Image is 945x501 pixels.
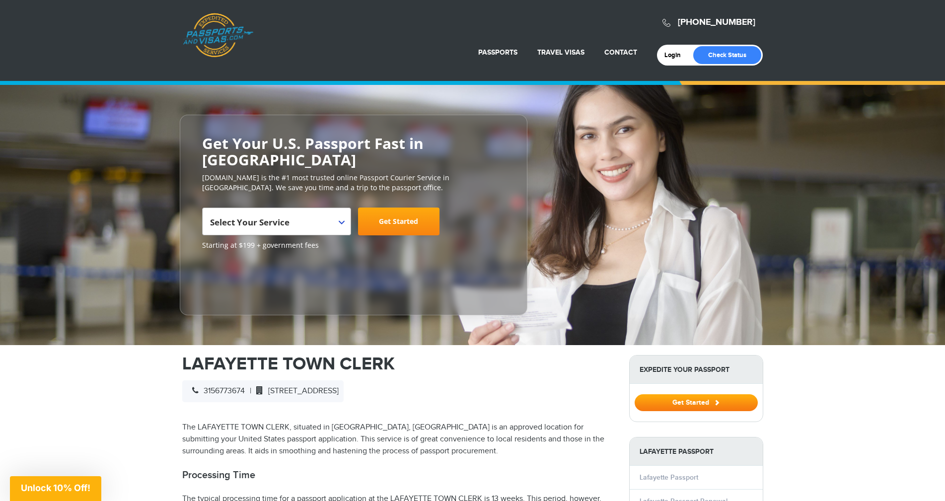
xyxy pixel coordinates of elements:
[210,216,290,228] span: Select Your Service
[635,398,758,406] a: Get Started
[630,437,763,466] strong: Lafayette Passport
[693,46,761,64] a: Check Status
[635,394,758,411] button: Get Started
[604,48,637,57] a: Contact
[21,483,90,493] span: Unlock 10% Off!
[10,476,101,501] div: Unlock 10% Off!
[210,212,341,239] span: Select Your Service
[664,51,688,59] a: Login
[187,386,245,396] span: 3156773674
[630,356,763,384] strong: Expedite Your Passport
[182,469,614,481] h2: Processing Time
[182,380,344,402] div: |
[478,48,517,57] a: Passports
[183,13,253,58] a: Passports & [DOMAIN_NAME]
[182,355,614,373] h1: LAFAYETTE TOWN CLERK
[678,17,755,28] a: [PHONE_NUMBER]
[202,135,505,168] h2: Get Your U.S. Passport Fast in [GEOGRAPHIC_DATA]
[202,255,277,305] iframe: Customer reviews powered by Trustpilot
[202,240,505,250] span: Starting at $199 + government fees
[202,208,351,235] span: Select Your Service
[202,173,505,193] p: [DOMAIN_NAME] is the #1 most trusted online Passport Courier Service in [GEOGRAPHIC_DATA]. We sav...
[251,386,339,396] span: [STREET_ADDRESS]
[911,467,935,491] iframe: Intercom live chat
[537,48,584,57] a: Travel Visas
[640,473,698,482] a: Lafayette Passport
[358,208,439,235] a: Get Started
[182,422,614,457] p: The LAFAYETTE TOWN CLERK, situated in [GEOGRAPHIC_DATA], [GEOGRAPHIC_DATA] is an approved locatio...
